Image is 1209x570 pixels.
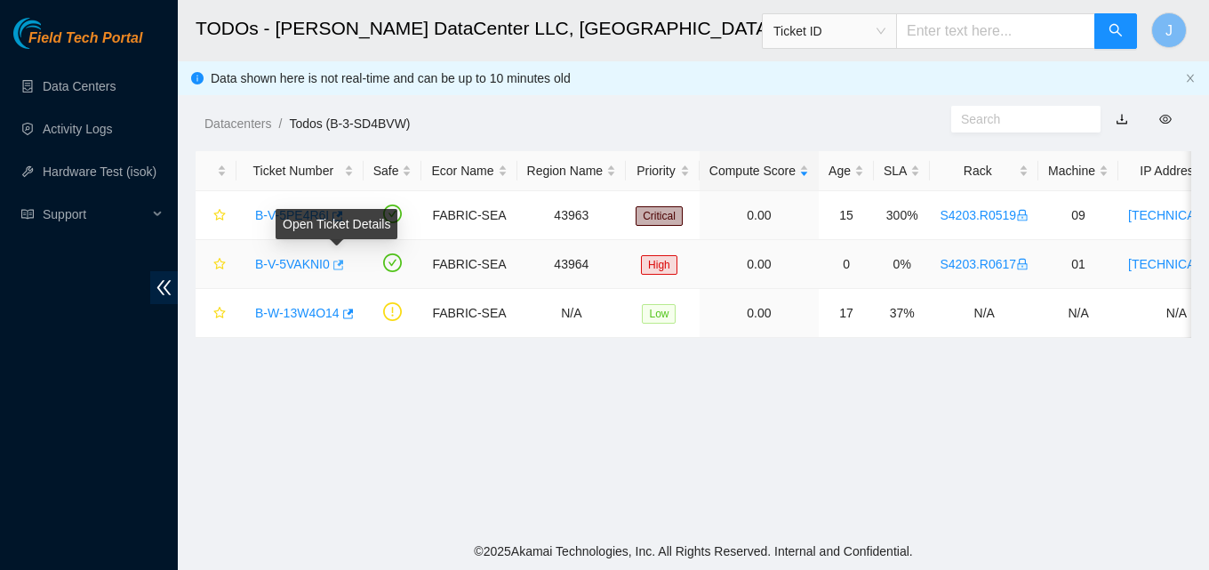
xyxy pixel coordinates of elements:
[213,307,226,321] span: star
[1185,73,1196,84] button: close
[43,165,156,179] a: Hardware Test (isok)
[517,289,627,338] td: N/A
[930,289,1038,338] td: N/A
[205,201,227,229] button: star
[874,240,930,289] td: 0%
[1038,240,1118,289] td: 01
[1016,258,1029,270] span: lock
[276,209,397,239] div: Open Ticket Details
[383,253,402,272] span: check-circle
[819,289,874,338] td: 17
[1116,112,1128,126] a: download
[1109,23,1123,40] span: search
[13,18,90,49] img: Akamai Technologies
[150,271,178,304] span: double-left
[43,197,148,232] span: Support
[700,191,819,240] td: 0.00
[204,116,271,131] a: Datacenters
[700,240,819,289] td: 0.00
[1151,12,1187,48] button: J
[517,240,627,289] td: 43964
[421,240,516,289] td: FABRIC-SEA
[641,255,677,275] span: High
[642,304,676,324] span: Low
[874,191,930,240] td: 300%
[21,208,34,221] span: read
[43,79,116,93] a: Data Centers
[819,240,874,289] td: 0
[773,18,885,44] span: Ticket ID
[383,205,402,223] span: check-circle
[940,257,1029,271] a: S4203.R0617lock
[421,289,516,338] td: FABRIC-SEA
[421,191,516,240] td: FABRIC-SEA
[13,32,142,55] a: Akamai TechnologiesField Tech Portal
[940,208,1029,222] a: S4203.R0519lock
[278,116,282,131] span: /
[1094,13,1137,49] button: search
[1038,289,1118,338] td: N/A
[961,109,1077,129] input: Search
[1016,209,1029,221] span: lock
[289,116,410,131] a: Todos (B-3-SD4BVW)
[819,191,874,240] td: 15
[213,209,226,223] span: star
[205,250,227,278] button: star
[178,533,1209,570] footer: © 2025 Akamai Technologies, Inc. All Rights Reserved. Internal and Confidential.
[255,208,329,222] a: B-V-5PE4R6I
[383,302,402,321] span: exclamation-circle
[255,257,330,271] a: B-V-5VAKNI0
[255,306,340,320] a: B-W-13W4O14
[636,206,683,226] span: Critical
[1159,113,1172,125] span: eye
[896,13,1095,49] input: Enter text here...
[517,191,627,240] td: 43963
[28,30,142,47] span: Field Tech Portal
[874,289,930,338] td: 37%
[700,289,819,338] td: 0.00
[1038,191,1118,240] td: 09
[213,258,226,272] span: star
[205,299,227,327] button: star
[43,122,113,136] a: Activity Logs
[1102,105,1141,133] button: download
[1165,20,1173,42] span: J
